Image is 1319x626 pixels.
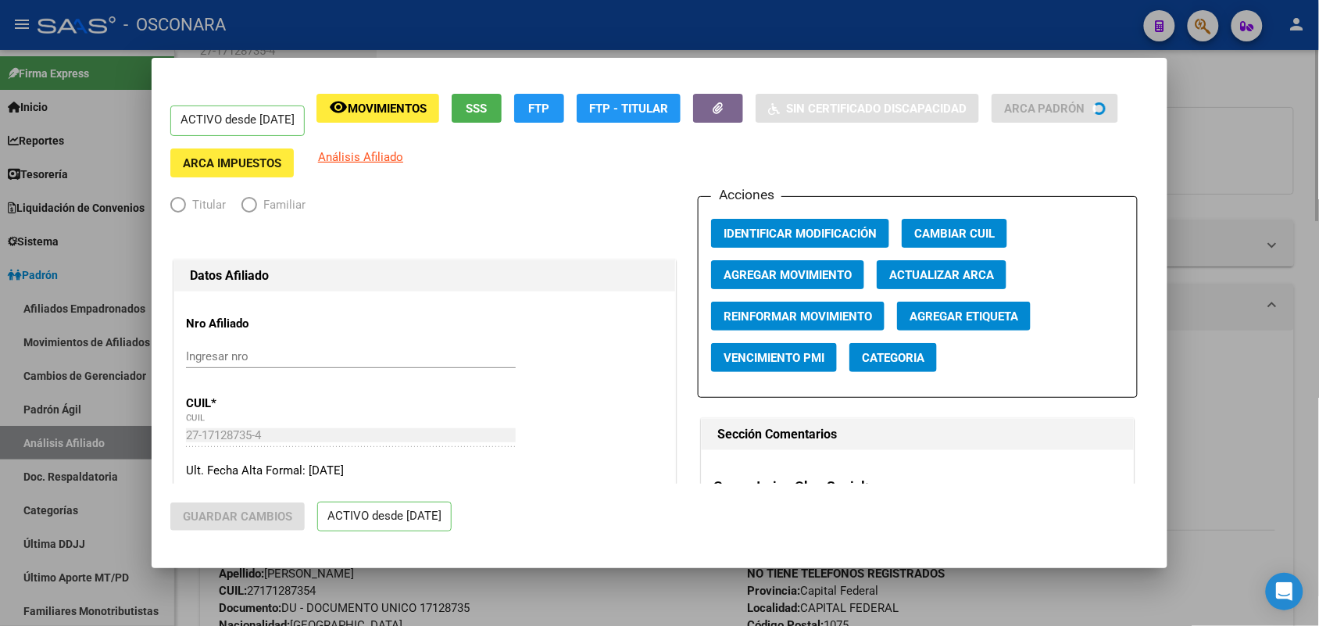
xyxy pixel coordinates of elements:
[902,219,1007,248] button: Cambiar CUIL
[589,102,668,116] span: FTP - Titular
[724,268,852,282] span: Agregar Movimiento
[914,227,995,241] span: Cambiar CUIL
[910,309,1018,324] span: Agregar Etiqueta
[529,102,550,116] span: FTP
[466,102,488,116] span: SSS
[329,98,348,116] mat-icon: remove_red_eye
[711,260,864,289] button: Agregar Movimiento
[756,94,979,123] button: Sin Certificado Discapacidad
[1004,102,1085,116] span: ARCA Padrón
[724,227,877,241] span: Identificar Modificación
[889,268,994,282] span: Actualizar ARCA
[877,260,1006,289] button: Actualizar ARCA
[992,94,1118,123] button: ARCA Padrón
[514,94,564,123] button: FTP
[170,503,305,531] button: Guardar Cambios
[170,148,294,177] button: ARCA Impuestos
[183,510,292,524] span: Guardar Cambios
[711,343,837,372] button: Vencimiento PMI
[317,502,452,532] p: ACTIVO desde [DATE]
[897,302,1031,331] button: Agregar Etiqueta
[183,156,281,170] span: ARCA Impuestos
[711,302,885,331] button: Reinformar Movimiento
[316,94,439,123] button: Movimientos
[724,309,872,324] span: Reinformar Movimiento
[186,462,663,480] div: Ult. Fecha Alta Formal: [DATE]
[717,425,1118,444] h1: Sección Comentarios
[711,219,889,248] button: Identificar Modificación
[186,315,329,333] p: Nro Afiliado
[452,94,502,123] button: SSS
[862,351,924,365] span: Categoria
[318,150,403,164] span: Análisis Afiliado
[724,351,824,365] span: Vencimiento PMI
[170,106,305,136] p: ACTIVO desde [DATE]
[170,201,321,215] mat-radio-group: Elija una opción
[1266,573,1303,610] div: Open Intercom Messenger
[849,343,937,372] button: Categoria
[348,102,427,116] span: Movimientos
[577,94,681,123] button: FTP - Titular
[786,102,967,116] span: Sin Certificado Discapacidad
[186,196,226,214] span: Titular
[257,196,306,214] span: Familiar
[711,184,781,205] h3: Acciones
[186,395,329,413] p: CUIL
[713,476,1122,496] h3: Comentarios Obra Social:
[190,266,659,285] h1: Datos Afiliado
